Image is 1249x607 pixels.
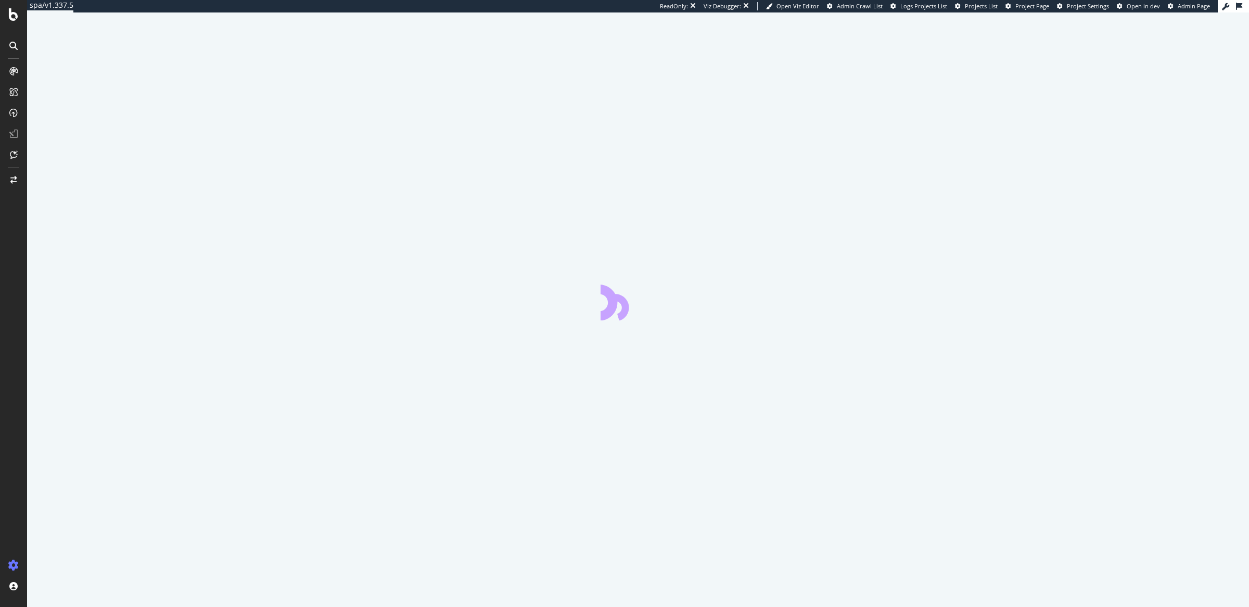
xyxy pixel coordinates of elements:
[827,2,883,10] a: Admin Crawl List
[900,2,947,10] span: Logs Projects List
[955,2,998,10] a: Projects List
[660,2,688,10] div: ReadOnly:
[890,2,947,10] a: Logs Projects List
[965,2,998,10] span: Projects List
[1178,2,1210,10] span: Admin Page
[1067,2,1109,10] span: Project Settings
[1168,2,1210,10] a: Admin Page
[1127,2,1160,10] span: Open in dev
[1005,2,1049,10] a: Project Page
[1015,2,1049,10] span: Project Page
[776,2,819,10] span: Open Viz Editor
[601,283,676,320] div: animation
[704,2,741,10] div: Viz Debugger:
[1057,2,1109,10] a: Project Settings
[837,2,883,10] span: Admin Crawl List
[766,2,819,10] a: Open Viz Editor
[1117,2,1160,10] a: Open in dev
